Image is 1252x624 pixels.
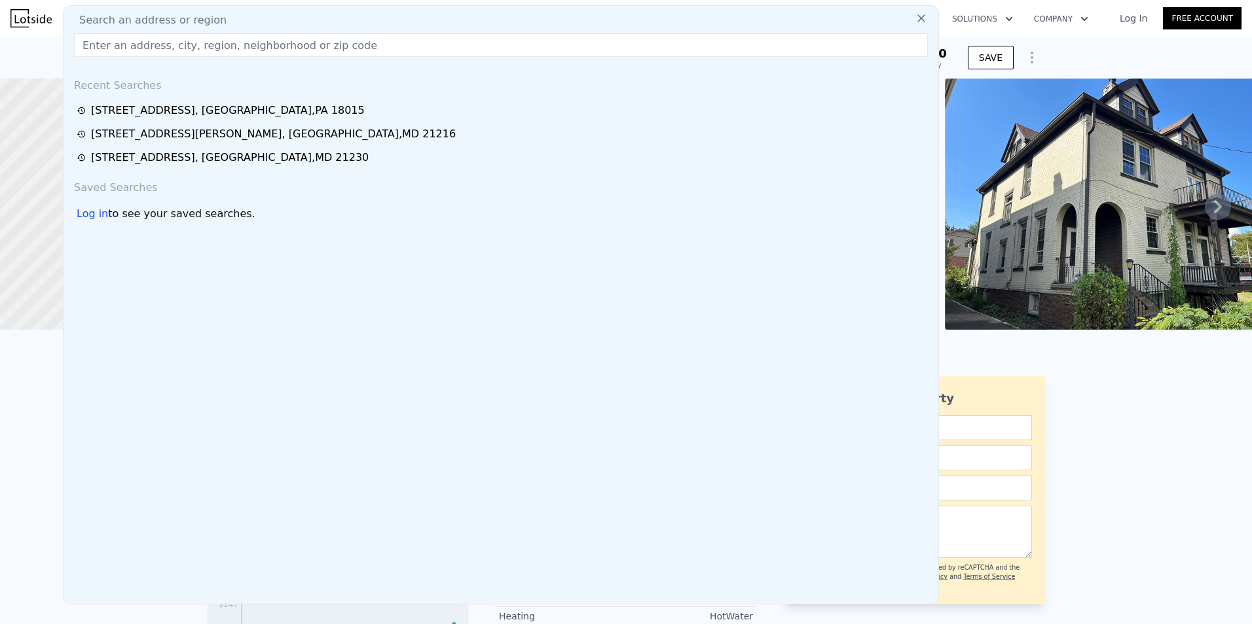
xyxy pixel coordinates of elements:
[77,103,929,118] a: [STREET_ADDRESS], [GEOGRAPHIC_DATA],PA 18015
[1104,12,1163,25] a: Log In
[91,103,365,118] div: [STREET_ADDRESS] , [GEOGRAPHIC_DATA] , PA 18015
[942,7,1023,31] button: Solutions
[74,33,928,57] input: Enter an address, city, region, neighborhood or zip code
[963,573,1015,580] a: Terms of Service
[968,46,1014,69] button: SAVE
[108,206,255,222] span: to see your saved searches.
[1023,7,1099,31] button: Company
[91,150,369,165] div: [STREET_ADDRESS] , [GEOGRAPHIC_DATA] , MD 21230
[69,12,227,28] span: Search an address or region
[10,9,52,27] img: Lotside
[881,563,1032,591] div: This site is protected by reCAPTCHA and the Google and apply.
[69,169,933,201] div: Saved Searches
[91,126,456,142] div: [STREET_ADDRESS][PERSON_NAME] , [GEOGRAPHIC_DATA] , MD 21216
[626,610,753,623] div: HotWater
[1019,44,1045,71] button: Show Options
[69,67,933,99] div: Recent Searches
[77,206,108,222] div: Log in
[77,150,929,165] a: [STREET_ADDRESS], [GEOGRAPHIC_DATA],MD 21230
[499,610,626,623] div: Heating
[1163,7,1242,29] a: Free Account
[218,600,238,609] tspan: $147
[77,126,929,142] a: [STREET_ADDRESS][PERSON_NAME], [GEOGRAPHIC_DATA],MD 21216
